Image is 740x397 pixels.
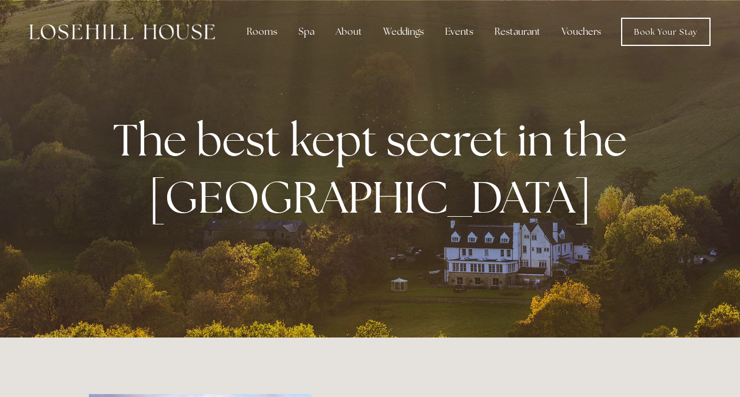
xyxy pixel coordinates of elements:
div: Rooms [237,20,287,44]
div: Events [436,20,483,44]
a: Book Your Stay [621,18,711,46]
div: Restaurant [485,20,550,44]
strong: The best kept secret in the [GEOGRAPHIC_DATA] [113,111,636,226]
div: Spa [289,20,324,44]
img: Losehill House [29,24,215,39]
a: Vouchers [552,20,610,44]
div: About [326,20,371,44]
div: Weddings [374,20,433,44]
